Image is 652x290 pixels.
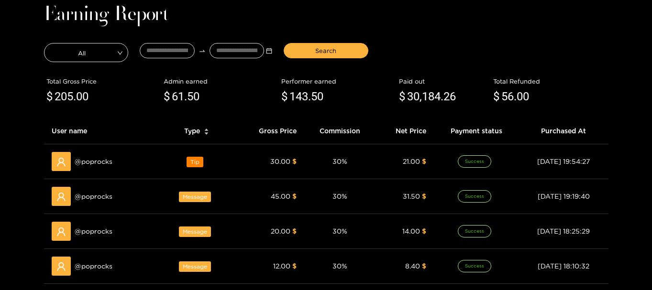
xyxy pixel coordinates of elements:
[375,118,433,144] th: Net Price
[458,155,491,168] span: Success
[441,90,456,103] span: .26
[184,90,199,103] span: .50
[292,227,297,235] span: $
[304,118,376,144] th: Commission
[179,261,211,272] span: Message
[519,118,608,144] th: Purchased At
[164,88,170,106] span: $
[422,262,426,269] span: $
[493,76,606,86] div: Total Refunded
[332,193,347,200] span: 30 %
[46,76,159,86] div: Total Gross Price
[399,88,405,106] span: $
[184,126,200,136] span: Type
[514,90,529,103] span: .00
[458,190,491,203] span: Success
[56,192,66,202] span: user
[46,88,53,106] span: $
[403,158,420,165] span: 21.00
[399,76,488,86] div: Paid out
[422,158,426,165] span: $
[537,227,590,235] span: [DATE] 18:25:29
[407,90,441,103] span: 30,184
[281,88,287,106] span: $
[458,225,491,237] span: Success
[538,193,590,200] span: [DATE] 19:19:40
[422,227,426,235] span: $
[501,90,514,103] span: 56
[44,8,608,21] h1: Earning Report
[292,193,297,200] span: $
[271,227,290,235] span: 20.00
[56,157,66,167] span: user
[538,262,589,269] span: [DATE] 18:10:32
[179,192,211,202] span: Message
[55,90,73,103] span: 205
[164,76,276,86] div: Admin earned
[403,193,420,200] span: 31.50
[56,262,66,271] span: user
[332,262,347,269] span: 30 %
[75,156,112,167] span: @ poprocks
[405,262,420,269] span: 8.40
[458,260,491,272] span: Success
[56,227,66,236] span: user
[422,193,426,200] span: $
[273,262,290,269] span: 12.00
[537,158,590,165] span: [DATE] 19:54:27
[281,76,394,86] div: Performer earned
[292,262,297,269] span: $
[44,46,128,59] span: All
[308,90,323,103] span: .50
[75,261,112,271] span: @ poprocks
[73,90,88,103] span: .00
[315,46,336,55] span: Search
[75,191,112,202] span: @ poprocks
[204,127,209,132] span: caret-up
[493,88,499,106] span: $
[44,118,157,144] th: User name
[289,90,308,103] span: 143
[204,131,209,136] span: caret-down
[187,157,203,167] span: Tip
[292,158,297,165] span: $
[270,158,290,165] span: 30.00
[199,47,206,54] span: to
[199,47,206,54] span: swap-right
[75,226,112,236] span: @ poprocks
[284,43,368,58] button: Search
[434,118,519,144] th: Payment status
[237,118,304,144] th: Gross Price
[332,227,347,235] span: 30 %
[402,227,420,235] span: 14.00
[172,90,184,103] span: 61
[271,193,290,200] span: 45.00
[332,158,347,165] span: 30 %
[179,226,211,237] span: Message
